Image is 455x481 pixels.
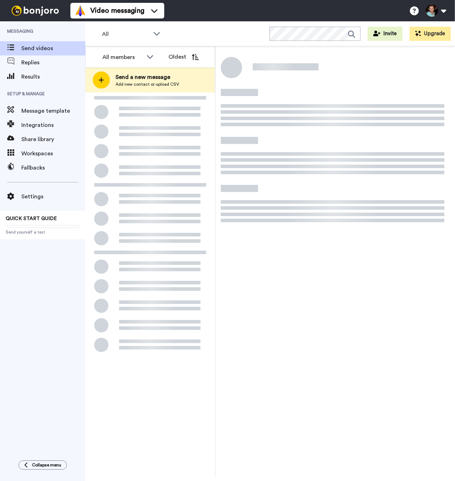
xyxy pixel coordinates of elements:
[18,460,67,470] button: Collapse menu
[102,30,150,38] span: All
[6,229,80,235] span: Send yourself a test
[21,135,85,144] span: Share library
[6,216,57,221] span: QUICK START GUIDE
[21,73,85,81] span: Results
[90,6,144,16] span: Video messaging
[21,107,85,115] span: Message template
[21,149,85,158] span: Workspaces
[368,27,402,41] button: Invite
[116,81,179,87] span: Add new contact or upload CSV
[409,27,451,41] button: Upgrade
[21,164,85,172] span: Fallbacks
[32,462,61,468] span: Collapse menu
[75,5,86,16] img: vm-color.svg
[116,73,179,81] span: Send a new message
[21,58,85,67] span: Replies
[21,44,85,53] span: Send videos
[21,121,85,129] span: Integrations
[21,192,85,201] span: Settings
[9,6,62,16] img: bj-logo-header-white.svg
[163,50,204,64] button: Oldest
[102,53,143,62] div: All members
